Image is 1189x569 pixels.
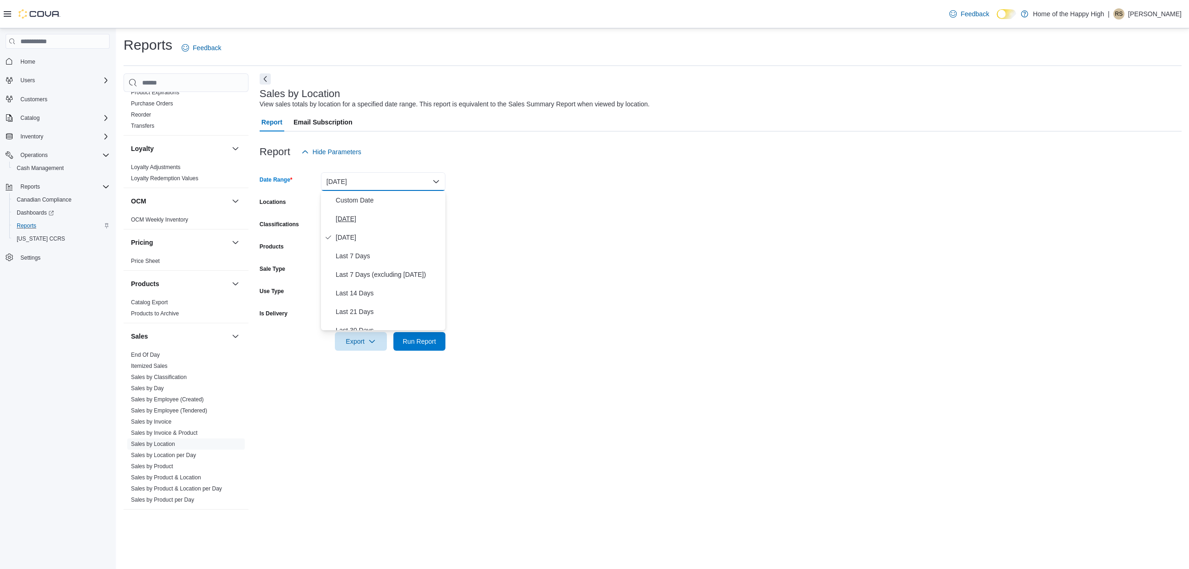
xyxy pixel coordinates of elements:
input: Dark Mode [997,9,1016,19]
a: Sales by Invoice & Product [131,430,197,436]
label: Locations [260,198,286,206]
a: Sales by Employee (Tendered) [131,407,207,414]
button: Products [230,278,241,289]
a: Sales by Invoice [131,419,171,425]
div: Rachel Snelgrove [1113,8,1124,20]
h3: Sales [131,332,148,341]
a: Loyalty Adjustments [131,164,181,170]
span: Reports [20,183,40,190]
label: Classifications [260,221,299,228]
button: Pricing [131,238,228,247]
a: Customers [17,94,51,105]
span: Loyalty Adjustments [131,164,181,171]
button: [US_STATE] CCRS [9,232,113,245]
a: Cash Management [13,163,67,174]
span: Reports [17,222,36,229]
button: [DATE] [321,172,445,191]
div: Sales [124,349,248,509]
span: Cash Management [17,164,64,172]
h3: Products [131,279,159,288]
button: Export [335,332,387,351]
span: Email Subscription [294,113,353,131]
span: [DATE] [336,213,442,224]
span: Report [261,113,282,131]
span: Catalog [17,112,110,124]
span: Settings [17,252,110,263]
a: End Of Day [131,352,160,358]
a: Price Sheet [131,258,160,264]
a: OCM Weekly Inventory [131,216,188,223]
span: Sales by Invoice & Product [131,429,197,437]
button: Settings [2,251,113,264]
label: Sale Type [260,265,285,273]
span: End Of Day [131,351,160,359]
span: Home [20,58,35,65]
span: Catalog Export [131,299,168,306]
p: | [1108,8,1110,20]
span: Catalog [20,114,39,122]
span: Sales by Employee (Created) [131,396,204,403]
span: Sales by Product per Day [131,496,194,504]
button: Home [2,54,113,68]
p: [PERSON_NAME] [1128,8,1182,20]
span: [DATE] [336,232,442,243]
button: Taxes [131,518,228,527]
a: Sales by Location per Day [131,452,196,458]
span: Custom Date [336,195,442,206]
span: Last 7 Days [336,250,442,262]
span: [US_STATE] CCRS [17,235,65,242]
span: Canadian Compliance [13,194,110,205]
span: Run Report [403,337,436,346]
button: Loyalty [230,143,241,154]
h3: Loyalty [131,144,154,153]
button: Pricing [230,237,241,248]
a: Products to Archive [131,310,179,317]
span: Users [20,77,35,84]
div: Pricing [124,255,248,270]
span: Operations [20,151,48,159]
span: Reports [17,181,110,192]
span: Purchase Orders [131,100,173,107]
div: View sales totals by location for a specified date range. This report is equivalent to the Sales ... [260,99,650,109]
span: Dashboards [17,209,54,216]
div: Loyalty [124,162,248,188]
span: Last 21 Days [336,306,442,317]
span: Home [17,55,110,67]
a: Settings [17,252,44,263]
span: Operations [17,150,110,161]
button: Inventory [2,130,113,143]
nav: Complex example [6,51,110,288]
a: Feedback [178,39,225,57]
label: Products [260,243,284,250]
span: Export [340,332,381,351]
span: Sales by Location [131,440,175,448]
span: Sales by Product & Location [131,474,201,481]
a: Sales by Product & Location per Day [131,485,222,492]
span: Users [17,75,110,86]
span: RS [1115,8,1123,20]
button: Users [17,75,39,86]
h3: Taxes [131,518,149,527]
span: Loyalty Redemption Values [131,175,198,182]
a: Dashboards [9,206,113,219]
h3: Pricing [131,238,153,247]
span: Last 14 Days [336,288,442,299]
span: Customers [20,96,47,103]
button: Operations [17,150,52,161]
button: OCM [131,196,228,206]
a: Feedback [946,5,993,23]
button: Operations [2,149,113,162]
button: Users [2,74,113,87]
span: Last 7 Days (excluding [DATE]) [336,269,442,280]
span: Inventory [20,133,43,140]
span: Itemized Sales [131,362,168,370]
span: Sales by Classification [131,373,187,381]
button: Reports [17,181,44,192]
span: Sales by Day [131,385,164,392]
h1: Reports [124,36,172,54]
span: Transfers [131,122,154,130]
